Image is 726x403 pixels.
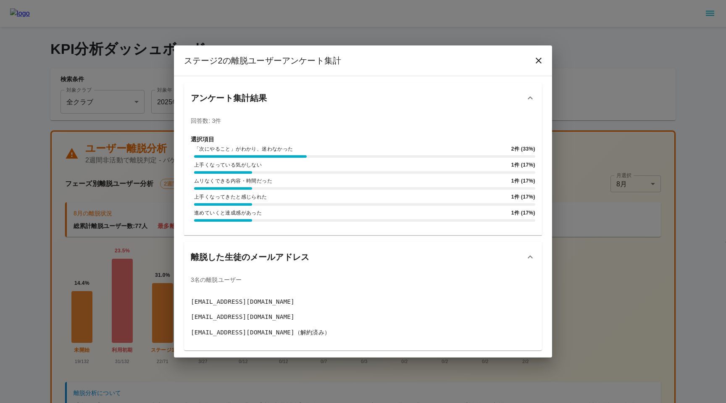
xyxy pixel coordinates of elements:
[511,209,535,217] span: 1 件 ( 17 %)
[191,313,535,321] span: [EMAIL_ADDRESS][DOMAIN_NAME]
[184,83,542,113] div: アンケート集計結果
[191,135,535,143] p: 選択項目
[191,276,535,284] p: 3 名の離脱ユーザー
[194,145,508,154] span: 「次にやること」がわかり、迷わなかった
[194,161,508,170] span: 上手くなっている気がしない
[194,193,508,201] span: 上手くなってきたと感じられた
[191,297,535,306] span: [EMAIL_ADDRESS][DOMAIN_NAME]
[511,161,535,170] span: 1 件 ( 17 %)
[194,177,508,186] span: ムリなくできる内容・時間だった
[511,177,535,186] span: 1 件 ( 17 %)
[184,54,341,67] h6: ステージ2 の離脱ユーザーアンケート集計
[191,250,309,264] h6: 離脱した生徒のメールアドレス
[184,242,542,272] div: 離脱した生徒のメールアドレス
[194,209,508,217] span: 進めていくと達成感があった
[191,117,535,125] p: 回答数: 3 件
[511,193,535,201] span: 1 件 ( 17 %)
[530,52,547,69] button: close
[191,91,267,105] h6: アンケート集計結果
[511,145,535,154] span: 2 件 ( 33 %)
[191,328,535,337] span: [EMAIL_ADDRESS][DOMAIN_NAME]（解約済み）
